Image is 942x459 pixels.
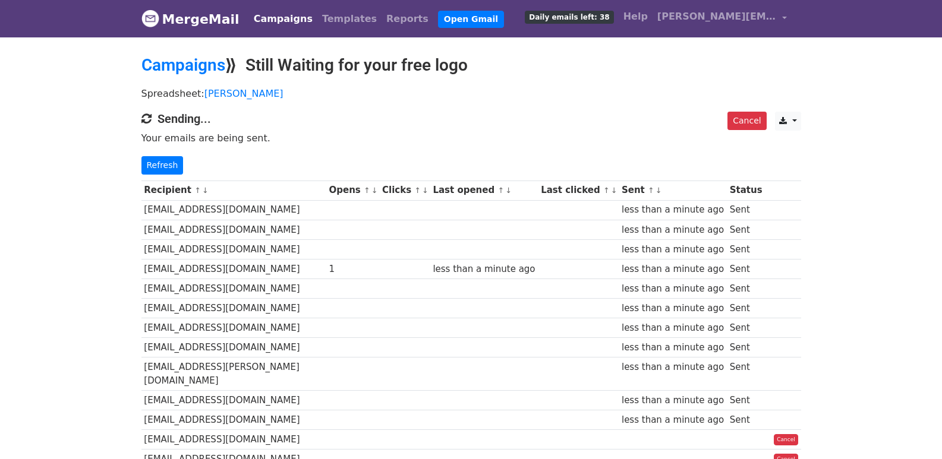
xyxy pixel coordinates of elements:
div: less than a minute ago [622,282,724,296]
a: Daily emails left: 38 [520,5,618,29]
a: Open Gmail [438,11,504,28]
span: Daily emails left: 38 [525,11,613,24]
div: less than a minute ago [622,394,724,407]
a: ↑ [364,186,370,195]
div: less than a minute ago [622,360,724,374]
a: ↑ [414,186,421,195]
a: Cancel [727,112,766,130]
td: [EMAIL_ADDRESS][DOMAIN_NAME] [141,259,326,278]
td: Sent [727,338,765,357]
a: ↓ [422,186,429,195]
a: MergeMail [141,7,240,31]
td: [EMAIL_ADDRESS][DOMAIN_NAME] [141,391,326,410]
a: [PERSON_NAME] [204,88,283,99]
td: Sent [727,220,765,239]
div: less than a minute ago [433,262,535,276]
p: Your emails are being sent. [141,132,801,144]
th: Sent [619,181,727,200]
td: Sent [727,299,765,318]
a: ↓ [505,186,512,195]
div: less than a minute ago [622,413,724,427]
th: Status [727,181,765,200]
div: less than a minute ago [622,243,724,257]
a: Cancel [774,434,798,446]
div: less than a minute ago [622,321,724,335]
th: Opens [326,181,380,200]
td: Sent [727,357,765,391]
div: 1 [329,262,376,276]
a: ↑ [194,186,201,195]
div: less than a minute ago [622,223,724,237]
th: Clicks [379,181,430,200]
td: Sent [727,239,765,259]
a: ↓ [202,186,209,195]
a: ↑ [603,186,610,195]
td: [EMAIL_ADDRESS][PERSON_NAME][DOMAIN_NAME] [141,357,326,391]
td: [EMAIL_ADDRESS][DOMAIN_NAME] [141,279,326,299]
div: less than a minute ago [622,302,724,315]
td: [EMAIL_ADDRESS][DOMAIN_NAME] [141,299,326,318]
a: [PERSON_NAME][EMAIL_ADDRESS][DOMAIN_NAME] [653,5,792,33]
a: ↓ [611,186,618,195]
th: Last opened [430,181,538,200]
td: [EMAIL_ADDRESS][DOMAIN_NAME] [141,220,326,239]
td: Sent [727,279,765,299]
a: ↑ [497,186,504,195]
a: ↑ [648,186,654,195]
td: Sent [727,259,765,278]
div: less than a minute ago [622,203,724,217]
th: Last clicked [538,181,619,200]
a: Templates [317,7,382,31]
h4: Sending... [141,112,801,126]
a: Refresh [141,156,184,175]
a: ↓ [371,186,378,195]
td: [EMAIL_ADDRESS][DOMAIN_NAME] [141,338,326,357]
td: [EMAIL_ADDRESS][DOMAIN_NAME] [141,200,326,220]
a: Reports [382,7,433,31]
td: [EMAIL_ADDRESS][DOMAIN_NAME] [141,239,326,259]
div: less than a minute ago [622,262,724,276]
h2: ⟫ Still Waiting for your free logo [141,55,801,75]
th: Recipient [141,181,326,200]
td: Sent [727,410,765,430]
img: MergeMail logo [141,10,159,27]
td: [EMAIL_ADDRESS][DOMAIN_NAME] [141,318,326,338]
td: Sent [727,318,765,338]
td: Sent [727,200,765,220]
td: [EMAIL_ADDRESS][DOMAIN_NAME] [141,410,326,430]
td: [EMAIL_ADDRESS][DOMAIN_NAME] [141,430,326,449]
a: Help [619,5,653,29]
p: Spreadsheet: [141,87,801,100]
a: Campaigns [141,55,225,75]
a: Campaigns [249,7,317,31]
span: [PERSON_NAME][EMAIL_ADDRESS][DOMAIN_NAME] [657,10,776,24]
td: Sent [727,391,765,410]
a: ↓ [656,186,662,195]
div: less than a minute ago [622,341,724,354]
